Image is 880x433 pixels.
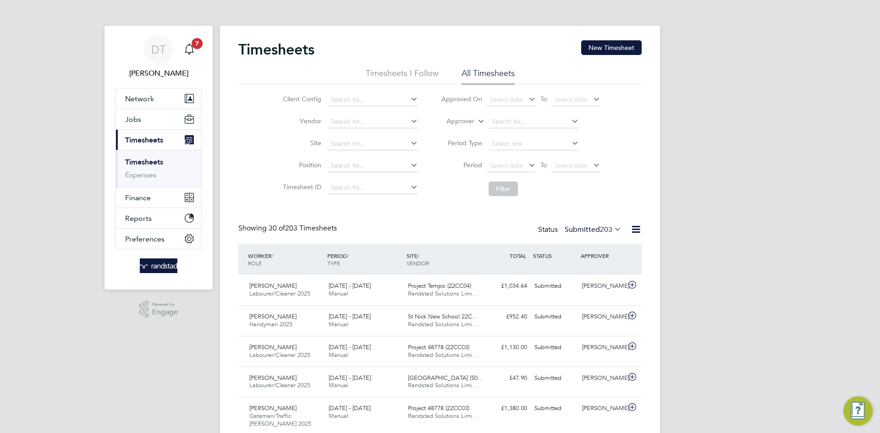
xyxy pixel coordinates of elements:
[328,181,418,194] input: Search for...
[328,159,418,172] input: Search for...
[490,95,523,104] span: Select date
[408,282,471,290] span: Project Tempo (22CC04)
[280,117,321,125] label: Vendor
[140,258,178,273] img: randstad-logo-retina.png
[328,93,418,106] input: Search for...
[555,161,588,170] span: Select date
[418,252,419,259] span: /
[483,371,531,386] div: £47.90
[483,340,531,355] div: £1,130.00
[139,301,178,318] a: Powered byEngage
[843,396,873,426] button: Engage Resource Center
[249,404,297,412] span: [PERSON_NAME]
[565,225,621,234] label: Submitted
[249,320,292,328] span: Handyman 2025
[407,259,429,267] span: VENDOR
[408,290,478,297] span: Randstad Solutions Limi…
[329,343,371,351] span: [DATE] - [DATE]
[538,224,623,236] div: Status
[280,95,321,103] label: Client Config
[329,320,348,328] span: Manual
[115,258,202,273] a: Go to home page
[125,214,152,223] span: Reports
[328,115,418,128] input: Search for...
[238,224,339,233] div: Showing
[531,340,578,355] div: Submitted
[408,404,469,412] span: Project 48778 (22CC03)
[600,225,612,234] span: 203
[269,224,337,233] span: 203 Timesheets
[578,309,626,324] div: [PERSON_NAME]
[510,252,526,259] span: TOTAL
[483,279,531,294] div: £1,034.64
[116,187,201,208] button: Finance
[125,136,163,144] span: Timesheets
[531,309,578,324] div: Submitted
[408,412,478,420] span: Randstad Solutions Limi…
[408,320,478,328] span: Randstad Solutions Limi…
[325,247,404,271] div: PERIOD
[249,290,310,297] span: Labourer/Cleaner 2025
[433,117,474,126] label: Approver
[246,247,325,271] div: WORKER
[441,161,482,169] label: Period
[555,95,588,104] span: Select date
[280,139,321,147] label: Site
[328,137,418,150] input: Search for...
[531,247,578,264] div: STATUS
[578,340,626,355] div: [PERSON_NAME]
[578,371,626,386] div: [PERSON_NAME]
[408,381,478,389] span: Randstad Solutions Limi…
[408,343,469,351] span: Project 48778 (22CC03)
[125,193,151,202] span: Finance
[271,252,273,259] span: /
[249,282,297,290] span: [PERSON_NAME]
[578,279,626,294] div: [PERSON_NAME]
[116,130,201,150] button: Timesheets
[249,351,310,359] span: Labourer/Cleaner 2025
[489,181,518,196] button: Filter
[329,282,371,290] span: [DATE] - [DATE]
[125,115,141,124] span: Jobs
[116,150,201,187] div: Timesheets
[329,351,348,359] span: Manual
[329,412,348,420] span: Manual
[249,374,297,382] span: [PERSON_NAME]
[490,161,523,170] span: Select date
[152,301,178,308] span: Powered by
[151,44,166,55] span: DT
[489,115,579,128] input: Search for...
[366,68,439,84] li: Timesheets I Follow
[280,183,321,191] label: Timesheet ID
[531,371,578,386] div: Submitted
[249,412,311,428] span: Gateman/Traffic [PERSON_NAME] 2025
[538,159,550,171] span: To
[329,404,371,412] span: [DATE] - [DATE]
[578,247,626,264] div: APPROVER
[115,35,202,79] a: DT[PERSON_NAME]
[462,68,515,84] li: All Timesheets
[531,279,578,294] div: Submitted
[531,401,578,416] div: Submitted
[248,259,262,267] span: ROLE
[408,312,478,320] span: St Nick New School 22C…
[408,351,478,359] span: Randstad Solutions Limi…
[483,401,531,416] div: £1,380.00
[249,312,297,320] span: [PERSON_NAME]
[192,38,203,49] span: 7
[329,374,371,382] span: [DATE] - [DATE]
[152,308,178,316] span: Engage
[538,93,550,105] span: To
[238,40,314,59] h2: Timesheets
[329,290,348,297] span: Manual
[408,374,484,382] span: [GEOGRAPHIC_DATA] (50…
[581,40,642,55] button: New Timesheet
[116,208,201,228] button: Reports
[249,343,297,351] span: [PERSON_NAME]
[489,137,579,150] input: Select one
[180,35,198,64] a: 7
[347,252,349,259] span: /
[125,94,154,103] span: Network
[125,170,156,179] a: Expenses
[441,139,482,147] label: Period Type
